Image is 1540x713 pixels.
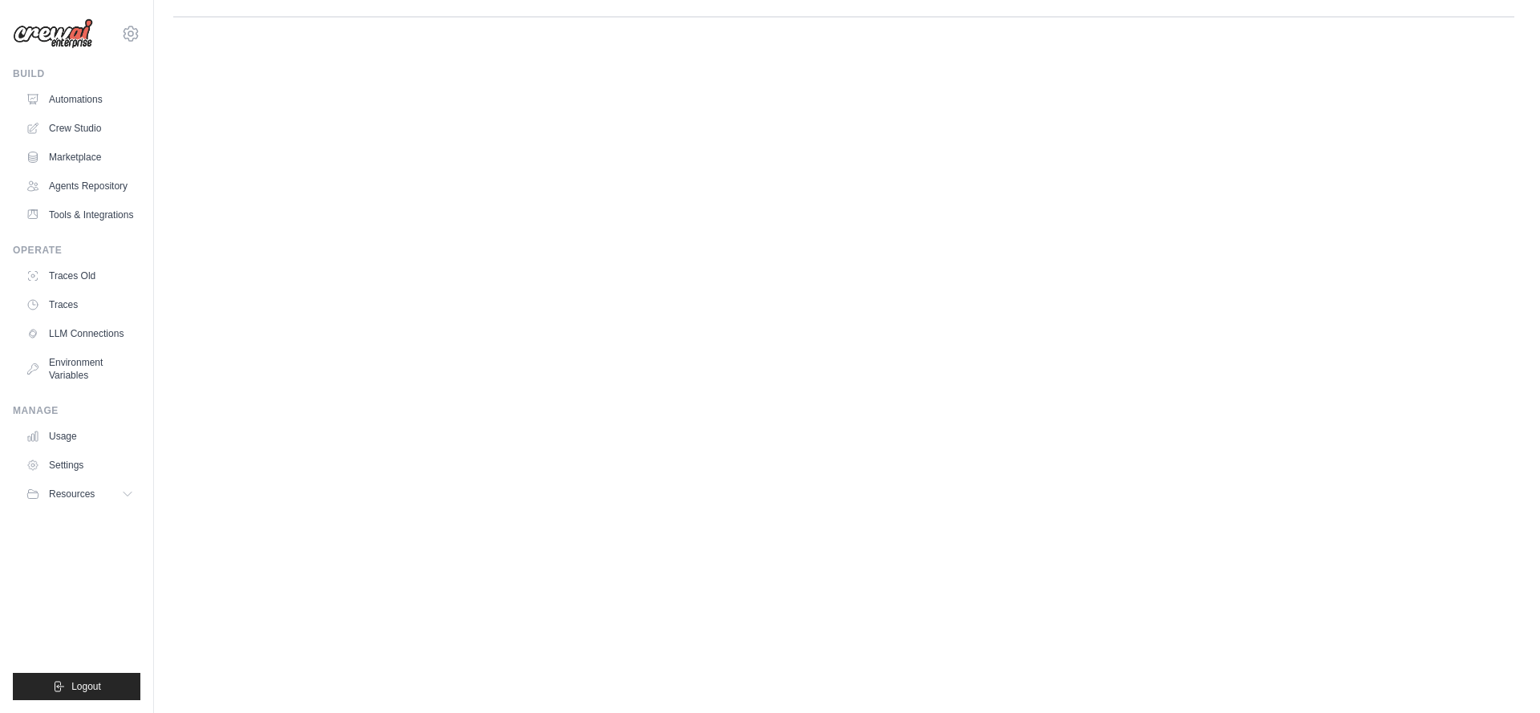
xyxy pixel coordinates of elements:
a: Traces [19,292,140,318]
a: Usage [19,423,140,449]
button: Resources [19,481,140,507]
a: Crew Studio [19,115,140,141]
button: Logout [13,673,140,700]
span: Resources [49,488,95,500]
div: Build [13,67,140,80]
a: Traces Old [19,263,140,289]
a: Settings [19,452,140,478]
a: Agents Repository [19,173,140,199]
a: LLM Connections [19,321,140,346]
a: Tools & Integrations [19,202,140,228]
img: Logo [13,18,93,49]
span: Logout [71,680,101,693]
a: Environment Variables [19,350,140,388]
a: Marketplace [19,144,140,170]
div: Manage [13,404,140,417]
div: Operate [13,244,140,257]
a: Automations [19,87,140,112]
